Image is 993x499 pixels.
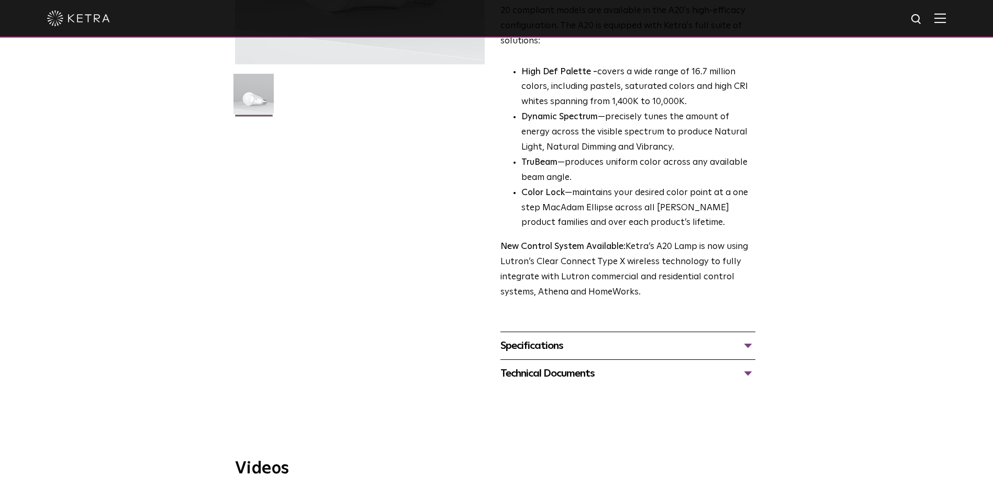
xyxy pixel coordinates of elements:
div: Technical Documents [500,365,755,382]
div: Specifications [500,337,755,354]
img: Hamburger%20Nav.svg [934,13,946,23]
img: search icon [910,13,923,26]
li: —precisely tunes the amount of energy across the visible spectrum to produce Natural Light, Natur... [521,110,755,155]
strong: Color Lock [521,188,565,197]
img: ketra-logo-2019-white [47,10,110,26]
p: covers a wide range of 16.7 million colors, including pastels, saturated colors and high CRI whit... [521,65,755,110]
strong: Dynamic Spectrum [521,112,598,121]
strong: High Def Palette - [521,67,597,76]
p: Ketra’s A20 Lamp is now using Lutron’s Clear Connect Type X wireless technology to fully integrat... [500,240,755,300]
li: —maintains your desired color point at a one step MacAdam Ellipse across all [PERSON_NAME] produc... [521,186,755,231]
h3: Videos [235,460,758,477]
strong: New Control System Available: [500,242,626,251]
strong: TruBeam [521,158,557,167]
img: A20-Lamp-2021-Web-Square [233,74,274,122]
li: —produces uniform color across any available beam angle. [521,155,755,186]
